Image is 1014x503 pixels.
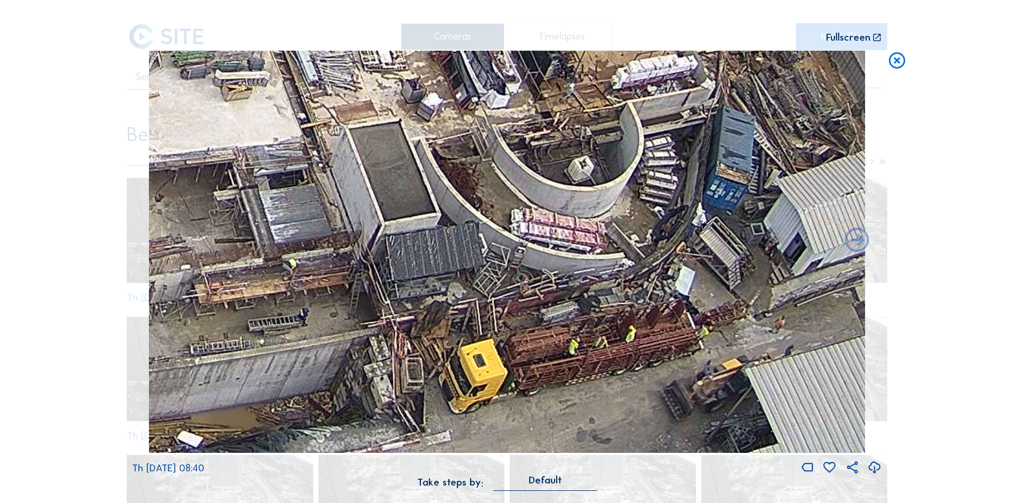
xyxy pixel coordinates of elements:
[842,226,872,256] i: Back
[417,478,483,488] div: Take steps by:
[149,51,865,453] img: Image
[132,462,204,474] span: Th [DATE] 08:40
[826,33,870,43] div: Fullscreen
[493,476,597,490] div: Default
[529,476,562,485] div: Default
